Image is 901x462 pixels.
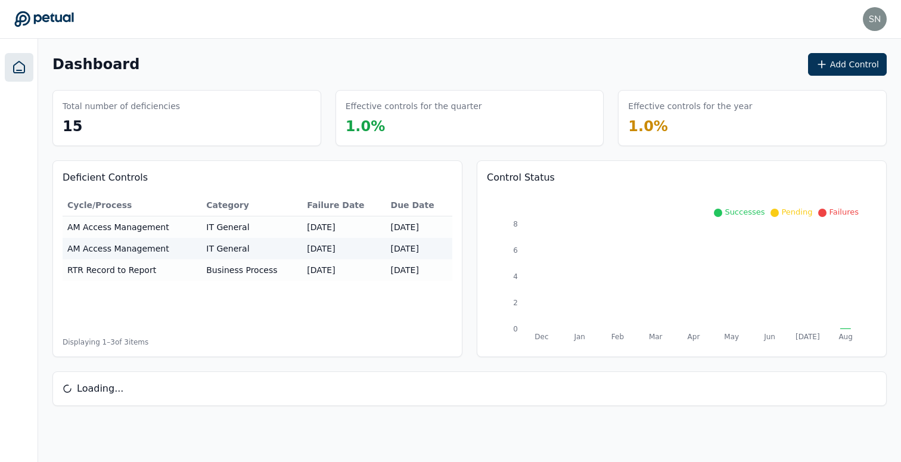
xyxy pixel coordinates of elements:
span: 1.0 % [628,118,668,135]
button: Add Control [808,53,887,76]
div: Loading... [53,372,886,405]
h3: Control Status [487,170,877,185]
th: Due Date [386,194,452,216]
tspan: Apr [688,333,700,341]
a: Dashboard [5,53,33,82]
td: [DATE] [302,238,386,259]
span: 15 [63,118,82,135]
td: [DATE] [386,259,452,281]
td: AM Access Management [63,238,201,259]
td: [DATE] [302,259,386,281]
span: Pending [781,207,812,216]
tspan: Jun [763,333,775,341]
h3: Effective controls for the year [628,100,752,112]
tspan: Jan [573,333,585,341]
tspan: 8 [513,220,518,228]
span: Displaying 1– 3 of 3 items [63,337,148,347]
tspan: [DATE] [796,333,820,341]
td: [DATE] [302,216,386,238]
span: Failures [829,207,859,216]
a: Go to Dashboard [14,11,74,27]
span: Successes [725,207,765,216]
tspan: Dec [535,333,548,341]
tspan: Feb [611,333,624,341]
span: 1.0 % [346,118,386,135]
tspan: Mar [649,333,663,341]
td: IT General [201,216,302,238]
h3: Deficient Controls [63,170,452,185]
td: [DATE] [386,216,452,238]
tspan: 0 [513,325,518,333]
th: Category [201,194,302,216]
td: AM Access Management [63,216,201,238]
td: IT General [201,238,302,259]
tspan: 2 [513,299,518,307]
img: snir@petual.ai [863,7,887,31]
tspan: 4 [513,272,518,281]
th: Cycle/Process [63,194,201,216]
h3: Total number of deficiencies [63,100,180,112]
tspan: 6 [513,246,518,255]
h1: Dashboard [52,55,139,74]
td: [DATE] [386,238,452,259]
tspan: Aug [838,333,852,341]
td: Business Process [201,259,302,281]
h3: Effective controls for the quarter [346,100,482,112]
tspan: May [724,333,739,341]
td: RTR Record to Report [63,259,201,281]
th: Failure Date [302,194,386,216]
